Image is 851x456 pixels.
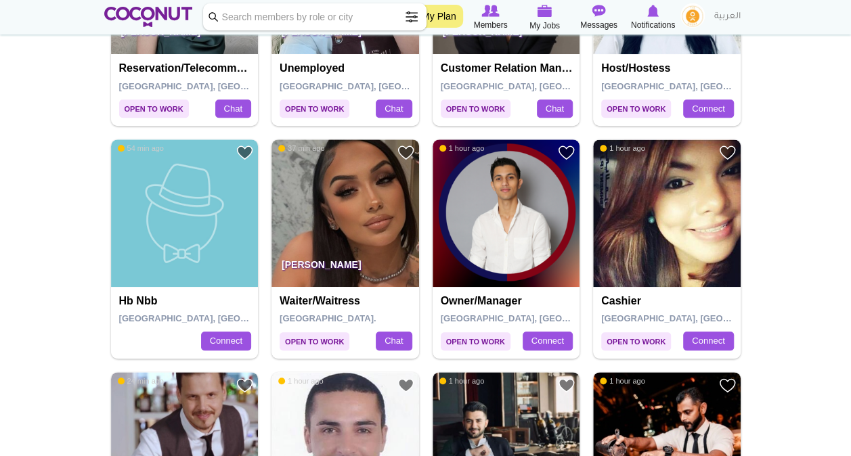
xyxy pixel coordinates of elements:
a: العربية [707,3,747,30]
span: 1 hour ago [600,143,645,153]
h4: Customer relation management [441,62,575,74]
p: [PERSON_NAME] [433,16,580,54]
h4: Unemployed [280,62,414,74]
a: Add to Favourites [558,377,575,394]
img: Home [104,7,193,27]
span: 1 hour ago [439,376,485,386]
span: [GEOGRAPHIC_DATA], [GEOGRAPHIC_DATA] [441,313,634,323]
a: Add to Favourites [558,144,575,161]
span: [GEOGRAPHIC_DATA], [GEOGRAPHIC_DATA] [119,313,312,323]
a: My Plan [415,5,463,28]
span: [GEOGRAPHIC_DATA], [GEOGRAPHIC_DATA] [601,313,794,323]
a: Chat [376,99,412,118]
img: My Jobs [538,5,552,17]
input: Search members by role or city [203,3,427,30]
a: Chat [537,99,573,118]
span: Messages [580,18,617,32]
span: Open to Work [441,332,510,350]
span: My Jobs [529,19,560,32]
a: Chat [376,332,412,350]
span: Open to Work [601,332,671,350]
h4: Waiter/Waitress [280,295,414,307]
span: Open to Work [280,332,349,350]
span: Open to Work [119,99,189,118]
img: Notifications [647,5,659,17]
a: Chat [215,99,251,118]
span: [GEOGRAPHIC_DATA]. [280,313,376,323]
span: [GEOGRAPHIC_DATA], [GEOGRAPHIC_DATA] [280,81,473,91]
a: Connect [683,332,733,350]
a: Connect [523,332,573,350]
a: Connect [201,332,251,350]
span: 24 min ago [118,376,164,386]
a: Messages Messages [572,3,626,32]
img: Messages [592,5,606,17]
a: My Jobs My Jobs [518,3,572,32]
h4: Owner/manager [441,295,575,307]
a: Add to Favourites [236,144,253,161]
p: [PERSON_NAME] [271,16,419,54]
span: [GEOGRAPHIC_DATA], [GEOGRAPHIC_DATA] [119,81,312,91]
span: 37 min ago [278,143,324,153]
img: Browse Members [481,5,499,17]
span: 54 min ago [118,143,164,153]
a: Add to Favourites [719,377,736,394]
a: Browse Members Members [464,3,518,32]
h4: hb nbb [119,295,254,307]
h4: Cashier [601,295,736,307]
span: Open to Work [601,99,671,118]
span: Open to Work [280,99,349,118]
a: Add to Favourites [397,144,414,161]
p: [PERSON_NAME] [271,249,419,287]
a: Add to Favourites [236,377,253,394]
span: Open to Work [441,99,510,118]
span: 1 hour ago [600,376,645,386]
p: [PERSON_NAME] [111,16,259,54]
h4: Host/Hostess [601,62,736,74]
span: Members [473,18,507,32]
a: Notifications Notifications [626,3,680,32]
span: [GEOGRAPHIC_DATA], [GEOGRAPHIC_DATA] [441,81,634,91]
a: Add to Favourites [719,144,736,161]
span: 1 hour ago [439,143,485,153]
a: Add to Favourites [397,377,414,394]
span: [GEOGRAPHIC_DATA], [GEOGRAPHIC_DATA] [601,81,794,91]
h4: reservation/telecommunication assistant [119,62,254,74]
span: 1 hour ago [278,376,324,386]
span: Notifications [631,18,675,32]
a: Connect [683,99,733,118]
